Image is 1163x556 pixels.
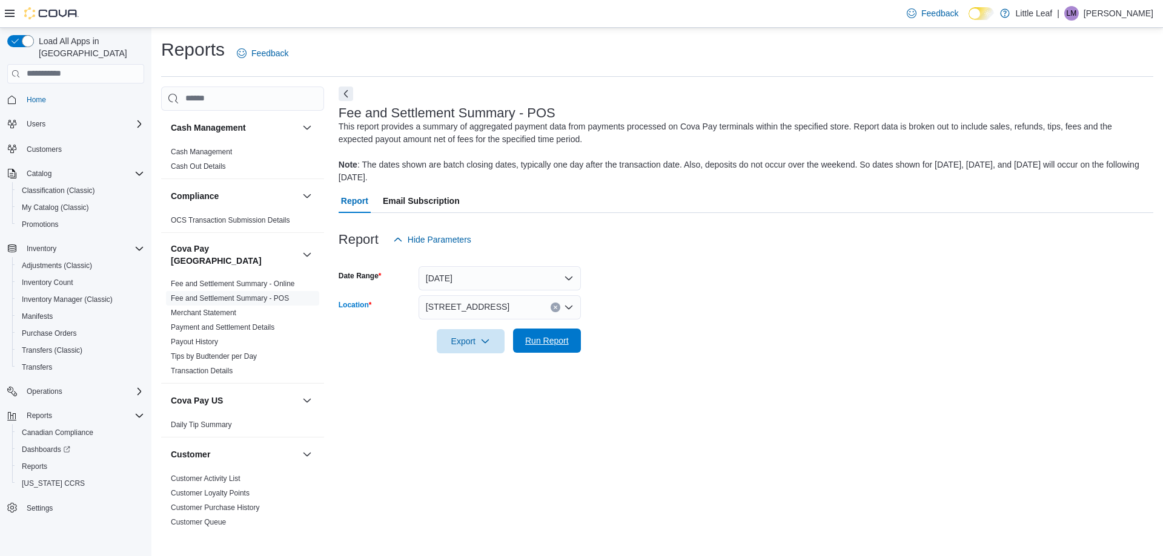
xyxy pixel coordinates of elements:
[17,275,78,290] a: Inventory Count
[17,476,90,491] a: [US_STATE] CCRS
[12,458,149,475] button: Reports
[171,448,210,460] h3: Customer
[22,186,95,195] span: Classification (Classic)
[17,217,64,232] a: Promotions
[171,474,240,483] span: Customer Activity List
[17,425,144,440] span: Canadian Compliance
[22,93,51,107] a: Home
[161,471,324,549] div: Customer
[161,213,324,232] div: Compliance
[426,299,509,314] span: [STREET_ADDRESS]
[27,503,53,513] span: Settings
[171,190,219,202] h3: Compliance
[27,145,62,154] span: Customers
[408,234,471,246] span: Hide Parameters
[22,117,50,131] button: Users
[969,20,969,21] span: Dark Mode
[17,360,144,374] span: Transfers
[383,189,460,213] span: Email Subscription
[171,394,223,407] h3: Cova Pay US
[444,329,497,353] span: Export
[17,183,144,198] span: Classification (Classic)
[12,257,149,274] button: Adjustments (Classic)
[17,183,100,198] a: Classification (Classic)
[22,166,144,181] span: Catalog
[388,227,476,252] button: Hide Parameters
[22,241,144,256] span: Inventory
[171,279,295,289] span: Fee and Settlement Summary - Online
[17,309,144,324] span: Manifests
[27,411,52,420] span: Reports
[17,360,57,374] a: Transfers
[12,274,149,291] button: Inventory Count
[22,479,85,488] span: [US_STATE] CCRS
[161,145,324,178] div: Cash Management
[17,343,87,358] a: Transfers (Classic)
[12,342,149,359] button: Transfers (Classic)
[12,475,149,492] button: [US_STATE] CCRS
[171,216,290,224] a: OCS Transaction Submission Details
[171,190,297,202] button: Compliance
[17,309,58,324] a: Manifests
[969,7,994,20] input: Dark Mode
[12,216,149,233] button: Promotions
[251,47,288,59] span: Feedback
[171,352,257,361] span: Tips by Budtender per Day
[171,122,297,134] button: Cash Management
[22,462,47,471] span: Reports
[17,200,94,215] a: My Catalog (Classic)
[171,367,233,375] a: Transaction Details
[22,445,70,454] span: Dashboards
[22,141,144,156] span: Customers
[22,362,52,372] span: Transfers
[171,162,226,171] span: Cash Out Details
[171,489,250,497] a: Customer Loyalty Points
[171,122,246,134] h3: Cash Management
[171,243,297,267] h3: Cova Pay [GEOGRAPHIC_DATA]
[12,441,149,458] a: Dashboards
[300,189,314,203] button: Compliance
[7,86,144,548] nav: Complex example
[161,417,324,437] div: Cova Pay US
[171,322,274,332] span: Payment and Settlement Details
[171,503,260,512] span: Customer Purchase History
[27,244,56,253] span: Inventory
[171,503,260,512] a: Customer Purchase History
[12,424,149,441] button: Canadian Compliance
[171,338,218,346] a: Payout History
[171,308,236,318] span: Merchant Statement
[22,428,93,437] span: Canadian Compliance
[171,420,232,430] span: Daily Tip Summary
[1057,6,1059,21] p: |
[171,518,226,526] a: Customer Queue
[17,326,82,341] a: Purchase Orders
[22,329,77,338] span: Purchase Orders
[232,41,293,65] a: Feedback
[22,241,61,256] button: Inventory
[22,220,59,229] span: Promotions
[17,343,144,358] span: Transfers (Classic)
[2,116,149,132] button: Users
[171,448,297,460] button: Customer
[27,95,46,105] span: Home
[22,345,82,355] span: Transfers (Classic)
[22,278,73,287] span: Inventory Count
[2,240,149,257] button: Inventory
[1064,6,1079,21] div: Leanne McPhie
[17,258,97,273] a: Adjustments (Classic)
[300,393,314,408] button: Cova Pay US
[17,292,118,307] a: Inventory Manager (Classic)
[525,335,569,347] span: Run Report
[17,442,75,457] a: Dashboards
[171,147,232,157] span: Cash Management
[22,92,144,107] span: Home
[22,501,58,515] a: Settings
[2,499,149,517] button: Settings
[171,366,233,376] span: Transaction Details
[17,459,52,474] a: Reports
[12,325,149,342] button: Purchase Orders
[22,408,144,423] span: Reports
[2,140,149,157] button: Customers
[17,200,144,215] span: My Catalog (Classic)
